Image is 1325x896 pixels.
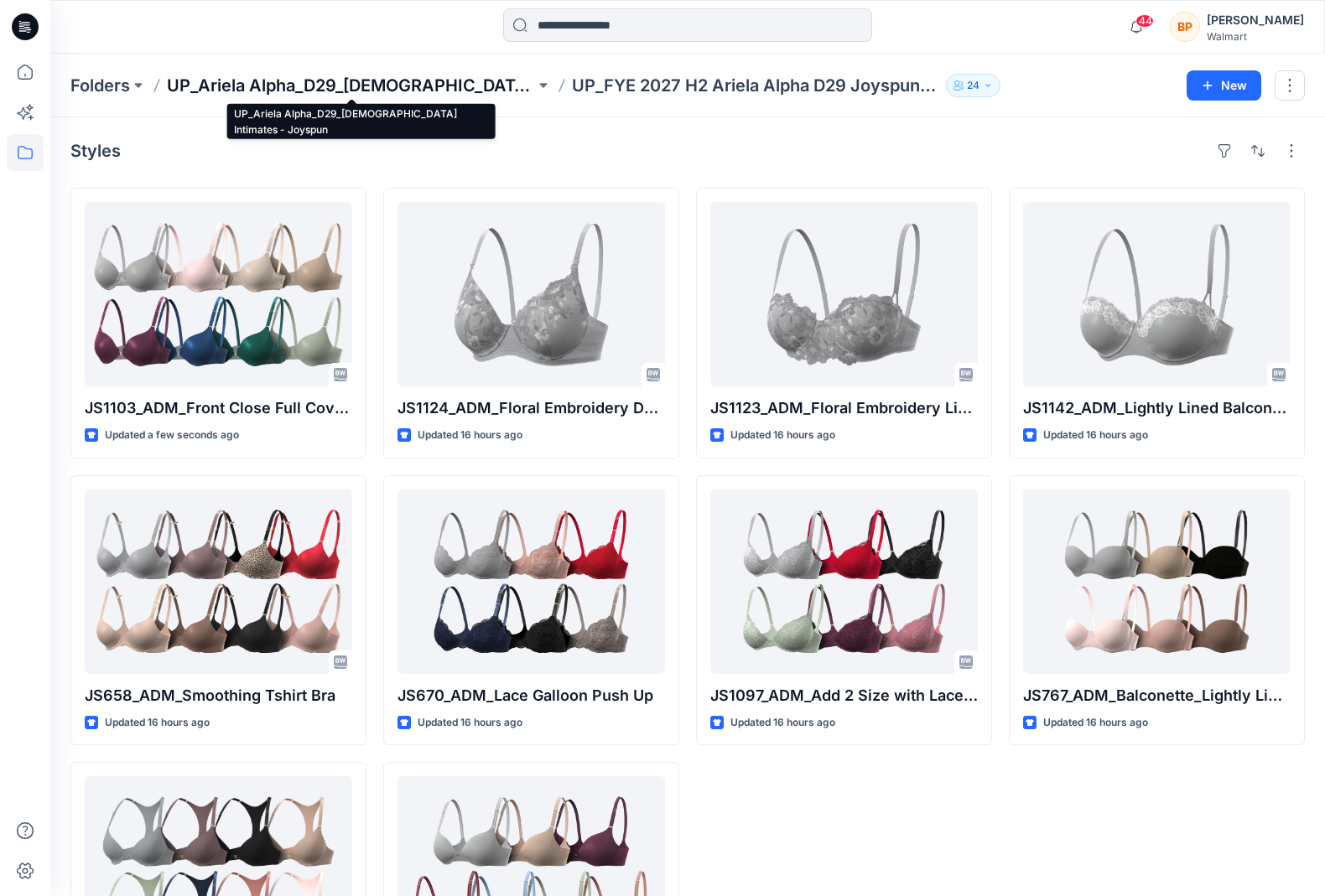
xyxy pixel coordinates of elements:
[730,427,835,444] p: Updated 16 hours ago
[1023,489,1291,674] a: JS767_ADM_Balconette_Lightly Lined
[397,396,665,420] p: JS1124_ADM_Floral Embroidery Demi High Apex
[710,202,978,386] a: JS1123_ADM_Floral Embroidery Lightly Lined Balconette
[1023,202,1291,386] a: JS1142_ADM_Lightly Lined Balconette with Shine Micro & Lace Trim
[397,684,665,707] p: JS670_ADM_Lace Galloon Push Up
[85,684,352,707] p: JS658_ADM_Smoothing Tshirt Bra
[418,427,522,444] p: Updated 16 hours ago
[1023,396,1291,420] p: JS1142_ADM_Lightly Lined Balconette with Shine Micro & Lace Trim
[710,489,978,674] a: JS1097_ADM_Add 2 Size with Lace Galloon Cups
[572,74,940,97] p: UP_FYE 2027 H2 Ariela Alpha D29 Joyspun Bras
[1170,12,1200,42] div: BP
[1043,714,1148,732] p: Updated 16 hours ago
[1207,30,1304,43] div: Walmart
[710,396,978,420] p: JS1123_ADM_Floral Embroidery Lightly Lined Balconette
[397,489,665,674] a: JS670_ADM_Lace Galloon Push Up
[946,74,1000,97] button: 24
[105,714,210,732] p: Updated 16 hours ago
[70,141,121,161] h4: Styles
[1187,70,1261,101] button: New
[397,202,665,386] a: JS1124_ADM_Floral Embroidery Demi High Apex
[418,714,522,732] p: Updated 16 hours ago
[730,714,835,732] p: Updated 16 hours ago
[85,202,352,386] a: JS1103_ADM_Front Close Full Coverage T-Shirt Bra
[710,684,978,707] p: JS1097_ADM_Add 2 Size with Lace Galloon Cups
[1023,684,1291,707] p: JS767_ADM_Balconette_Lightly Lined
[1207,10,1304,30] div: [PERSON_NAME]
[105,427,239,444] p: Updated a few seconds ago
[1043,427,1148,444] p: Updated 16 hours ago
[967,76,979,95] p: 24
[85,396,352,420] p: JS1103_ADM_Front Close Full Coverage T-Shirt Bra
[85,489,352,674] a: JS658_ADM_Smoothing Tshirt Bra
[167,74,535,97] a: UP_Ariela Alpha_D29_[DEMOGRAPHIC_DATA] Intimates - Joyspun
[70,74,130,97] a: Folders
[1135,14,1154,28] span: 44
